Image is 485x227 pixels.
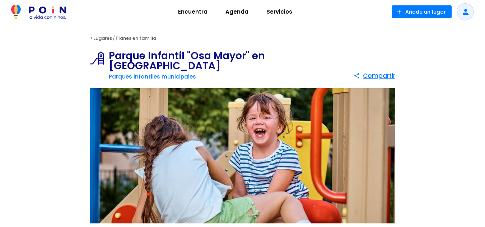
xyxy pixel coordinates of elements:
[169,3,216,20] a: Encuentra
[392,5,452,18] button: Añade un lugar
[81,33,404,44] div: < /
[90,51,109,65] img: Parques infantiles municipales
[257,3,301,20] a: Servicios
[116,35,156,42] a: Planes en familia
[109,51,354,71] h1: Parque Infantil "Osa Mayor" en [GEOGRAPHIC_DATA]
[93,35,112,42] a: Lugares
[11,5,66,19] img: POiN
[222,6,252,18] span: Agenda
[263,6,295,18] span: Servicios
[354,69,395,82] button: Compartir
[216,3,257,20] a: Agenda
[109,73,196,80] a: Parques infantiles municipales
[90,88,395,224] img: Parque Infantil "Osa Mayor" en Leganés
[175,6,211,18] span: Encuentra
